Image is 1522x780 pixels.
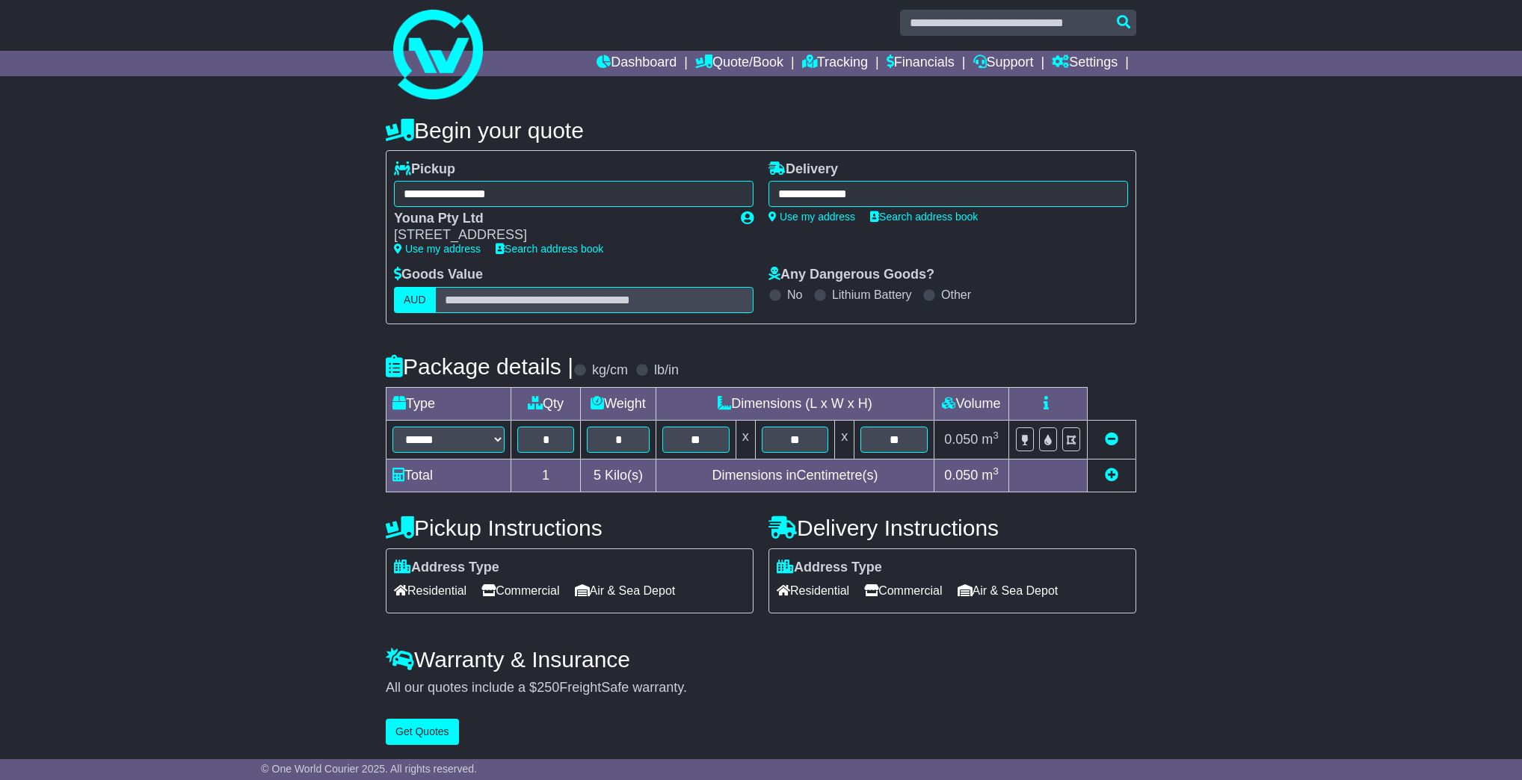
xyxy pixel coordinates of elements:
td: x [736,420,755,459]
label: Delivery [768,161,838,178]
a: Search address book [496,243,603,255]
h4: Delivery Instructions [768,516,1136,540]
a: Financials [887,51,955,76]
a: Remove this item [1105,432,1118,447]
div: [STREET_ADDRESS] [394,227,726,244]
label: Lithium Battery [832,288,912,302]
a: Dashboard [597,51,677,76]
span: Air & Sea Depot [958,579,1059,602]
span: 5 [594,468,601,483]
span: Residential [394,579,466,602]
label: Address Type [394,560,499,576]
td: Dimensions (L x W x H) [656,387,934,420]
span: Commercial [864,579,942,602]
label: Any Dangerous Goods? [768,267,934,283]
span: 0.050 [944,432,978,447]
label: kg/cm [592,362,628,379]
td: Weight [581,387,656,420]
button: Get Quotes [386,719,459,745]
a: Settings [1052,51,1118,76]
h4: Package details | [386,354,573,379]
td: 1 [511,459,581,492]
span: Commercial [481,579,559,602]
h4: Begin your quote [386,118,1136,143]
div: All our quotes include a $ FreightSafe warranty. [386,680,1136,696]
label: Other [941,288,971,302]
a: Add new item [1105,468,1118,483]
td: x [835,420,854,459]
td: Qty [511,387,581,420]
span: Air & Sea Depot [575,579,676,602]
a: Use my address [394,243,481,255]
span: © One World Courier 2025. All rights reserved. [261,763,477,775]
h4: Warranty & Insurance [386,647,1136,672]
a: Tracking [802,51,868,76]
td: Dimensions in Centimetre(s) [656,459,934,492]
td: Volume [934,387,1008,420]
label: lb/in [654,362,679,379]
a: Quote/Book [695,51,783,76]
sup: 3 [993,465,999,477]
sup: 3 [993,430,999,441]
label: AUD [394,287,436,313]
td: Type [386,387,511,420]
a: Support [973,51,1034,76]
a: Search address book [870,211,978,223]
a: Use my address [768,211,855,223]
label: No [787,288,802,302]
td: Total [386,459,511,492]
label: Pickup [394,161,455,178]
span: 250 [537,680,559,695]
span: m [982,432,999,447]
span: m [982,468,999,483]
label: Address Type [777,560,882,576]
td: Kilo(s) [581,459,656,492]
span: Residential [777,579,849,602]
h4: Pickup Instructions [386,516,754,540]
label: Goods Value [394,267,483,283]
div: Youna Pty Ltd [394,211,726,227]
span: 0.050 [944,468,978,483]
